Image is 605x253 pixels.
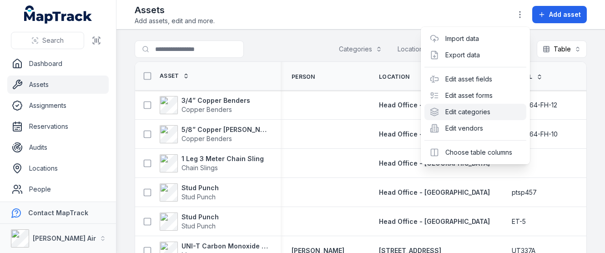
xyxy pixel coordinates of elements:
div: Edit vendors [424,120,526,137]
div: Edit asset fields [424,71,526,87]
div: Choose table columns [424,144,526,161]
div: Edit asset forms [424,87,526,104]
div: Export data [424,47,526,63]
a: Import data [445,34,479,43]
div: Edit categories [424,104,526,120]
